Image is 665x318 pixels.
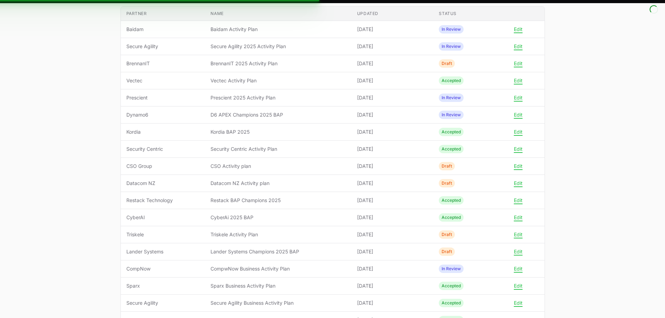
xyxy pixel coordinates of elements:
[514,300,523,306] button: Edit
[514,163,523,169] button: Edit
[126,299,200,306] span: Secure Agility
[210,282,346,289] span: Sparx Business Activity Plan
[514,60,523,67] button: Edit
[514,197,523,204] button: Edit
[357,299,428,306] span: [DATE]
[210,299,346,306] span: Secure Agility Business Activity Plan
[210,163,346,170] span: CSO Activity plan
[514,43,523,50] button: Edit
[210,60,346,67] span: BrennanIT 2025 Activity Plan
[357,43,428,50] span: [DATE]
[357,94,428,101] span: [DATE]
[126,282,200,289] span: Sparx
[205,7,351,21] th: Name
[126,128,200,135] span: Kordia
[126,94,200,101] span: Prescient
[210,231,346,238] span: Triskele Activity Plan
[210,214,346,221] span: CyberAi 2025 BAP
[126,111,200,118] span: Dynamo6
[126,197,200,204] span: Restack Technology
[121,7,205,21] th: Partner
[357,111,428,118] span: [DATE]
[514,249,523,255] button: Edit
[210,180,346,187] span: Datacom NZ Activity plan
[126,77,200,84] span: Vectec
[357,248,428,255] span: [DATE]
[210,248,346,255] span: Lander Systems Champions 2025 BAP
[357,265,428,272] span: [DATE]
[514,95,523,101] button: Edit
[357,231,428,238] span: [DATE]
[357,60,428,67] span: [DATE]
[126,60,200,67] span: BrennanIT
[126,163,200,170] span: CSO Group
[210,111,346,118] span: D6 APEX Champions 2025 BAP
[210,197,346,204] span: Restack BAP Champions 2025
[514,266,523,272] button: Edit
[514,77,523,84] button: Edit
[210,26,346,33] span: Baidam Activity Plan
[126,180,200,187] span: Datacom NZ
[357,146,428,153] span: [DATE]
[514,214,523,221] button: Edit
[210,94,346,101] span: Prescient 2025 Activity Plan
[357,214,428,221] span: [DATE]
[357,197,428,204] span: [DATE]
[514,112,523,118] button: Edit
[210,43,346,50] span: Secure Agility 2025 Activity Plan
[514,231,523,238] button: Edit
[126,248,200,255] span: Lander Systems
[126,146,200,153] span: Security Centric
[514,129,523,135] button: Edit
[126,43,200,50] span: Secure Agility
[126,265,200,272] span: CompNow
[210,146,346,153] span: Security Centric Activity Plan
[433,7,515,21] th: Status
[514,26,523,32] button: Edit
[357,163,428,170] span: [DATE]
[357,128,428,135] span: [DATE]
[514,283,523,289] button: Edit
[126,26,200,33] span: Baidam
[357,282,428,289] span: [DATE]
[514,146,523,152] button: Edit
[210,128,346,135] span: Kordia BAP 2025
[210,77,346,84] span: Vectec Activity Plan
[357,77,428,84] span: [DATE]
[210,265,346,272] span: CompwNow Business Activity Plan
[514,180,523,186] button: Edit
[357,180,428,187] span: [DATE]
[357,26,428,33] span: [DATE]
[352,7,434,21] th: Updated
[126,231,200,238] span: Triskele
[126,214,200,221] span: CyberAI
